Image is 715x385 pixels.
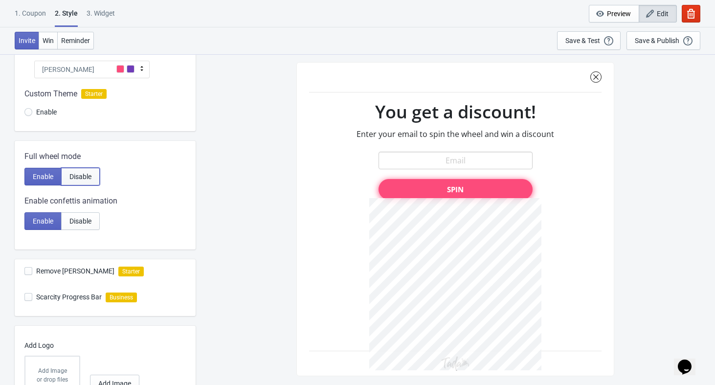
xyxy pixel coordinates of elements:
[607,10,631,18] span: Preview
[61,212,100,230] button: Disable
[39,32,58,49] button: Win
[557,31,621,50] button: Save & Test
[69,217,91,225] span: Disable
[57,32,94,49] button: Reminder
[24,212,62,230] button: Enable
[565,37,600,45] div: Save & Test
[69,173,91,181] span: Disable
[19,37,35,45] span: Invite
[674,346,705,375] iframe: chat widget
[24,195,117,207] span: Enable confettis animation
[33,217,53,225] span: Enable
[43,37,54,45] span: Win
[24,168,62,185] button: Enable
[15,32,39,49] button: Invite
[118,267,144,276] i: Starter
[24,151,81,162] span: Full wheel mode
[24,340,181,351] p: Add Logo
[36,266,114,276] span: Remove [PERSON_NAME]
[589,5,639,23] button: Preview
[35,366,69,375] p: Add Image
[657,10,669,18] span: Edit
[635,37,679,45] div: Save & Publish
[55,8,78,27] div: 2 . Style
[87,8,115,25] div: 3. Widget
[42,65,94,74] span: [PERSON_NAME]
[15,8,46,25] div: 1. Coupon
[61,168,100,185] button: Disable
[61,37,90,45] span: Reminder
[626,31,700,50] button: Save & Publish
[639,5,677,23] button: Edit
[33,173,53,181] span: Enable
[106,293,137,302] i: Business
[36,292,102,302] span: Scarcity Progress Bar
